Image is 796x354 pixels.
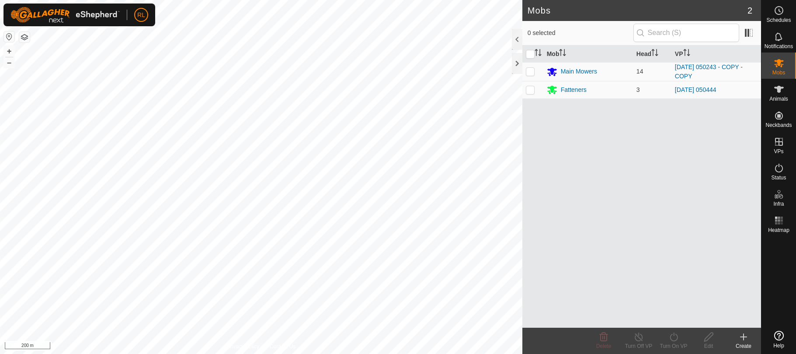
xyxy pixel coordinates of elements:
div: Fatteners [561,85,587,95]
span: Neckbands [765,123,792,128]
a: Help [761,327,796,352]
input: Search (S) [633,24,739,42]
h2: Mobs [528,5,747,16]
span: Schedules [766,18,791,23]
span: Mobs [772,70,785,75]
span: 14 [636,68,643,75]
div: Turn Off VP [621,342,656,350]
th: Head [633,46,671,63]
span: Heatmap [768,228,789,233]
span: Status [771,175,786,180]
div: Turn On VP [656,342,691,350]
p-sorticon: Activate to sort [535,50,542,57]
span: Delete [596,343,612,349]
p-sorticon: Activate to sort [559,50,566,57]
span: Help [773,343,784,348]
button: Map Layers [19,32,30,42]
a: [DATE] 050243 - COPY - COPY [675,63,743,80]
p-sorticon: Activate to sort [651,50,658,57]
span: VPs [774,149,783,154]
span: Infra [773,201,784,207]
button: – [4,57,14,68]
span: Animals [769,96,788,102]
button: + [4,46,14,56]
span: 3 [636,86,640,93]
button: Reset Map [4,32,14,42]
a: Contact Us [270,343,295,350]
div: Create [726,342,761,350]
div: Main Mowers [561,67,597,76]
div: Edit [691,342,726,350]
a: [DATE] 050444 [675,86,716,93]
a: Privacy Policy [226,343,259,350]
img: Gallagher Logo [10,7,120,23]
span: Notifications [765,44,793,49]
th: VP [671,46,761,63]
span: RL [137,11,145,20]
p-sorticon: Activate to sort [683,50,690,57]
th: Mob [543,46,633,63]
span: 2 [747,4,752,17]
span: 0 selected [528,28,633,38]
